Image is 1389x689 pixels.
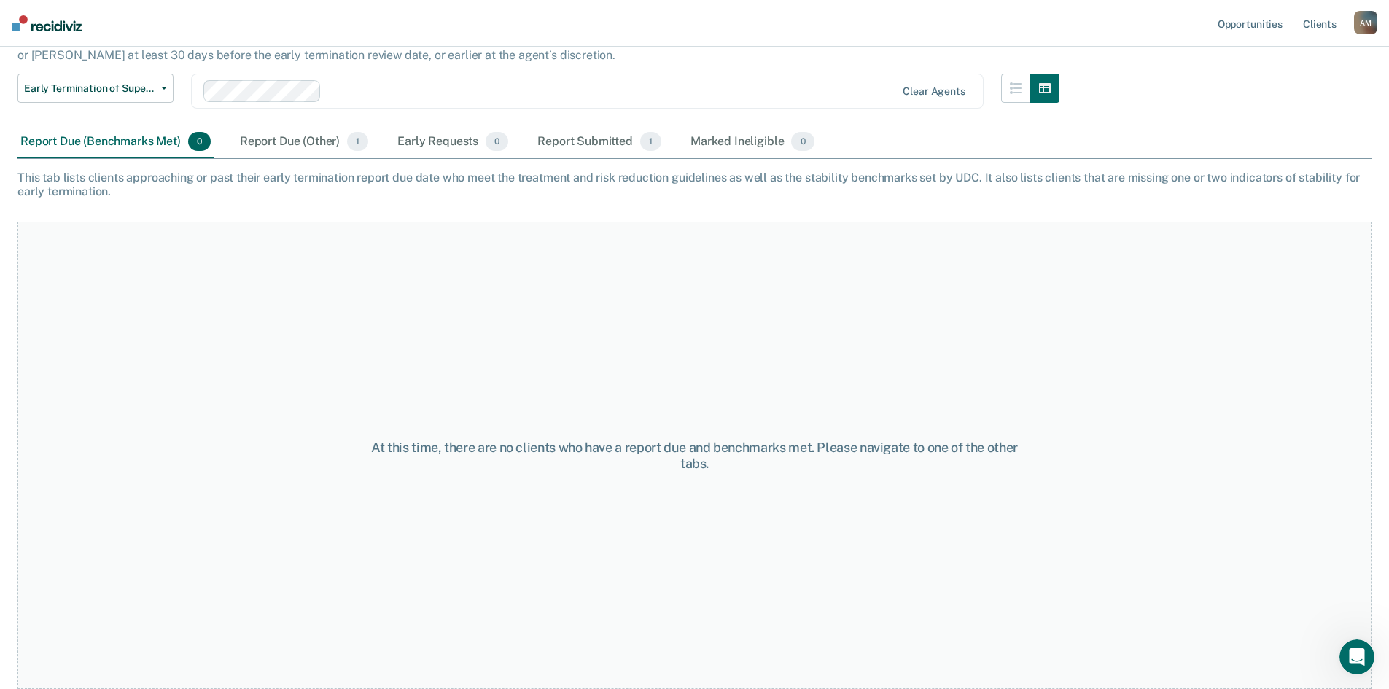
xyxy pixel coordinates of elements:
[12,15,82,31] img: Recidiviz
[688,126,817,158] div: Marked Ineligible0
[1354,11,1377,34] div: A M
[486,132,508,151] span: 0
[640,132,661,151] span: 1
[17,171,1372,198] div: This tab lists clients approaching or past their early termination report due date who meet the t...
[791,132,814,151] span: 0
[1354,11,1377,34] button: AM
[347,132,368,151] span: 1
[1339,639,1374,674] iframe: Intercom live chat
[903,85,965,98] div: Clear agents
[357,440,1033,471] div: At this time, there are no clients who have a report due and benchmarks met. Please navigate to o...
[17,126,214,158] div: Report Due (Benchmarks Met)0
[17,20,1055,62] p: The [US_STATE] Sentencing Commission’s 2025 Adult Sentencing, Release, & Supervision Guidelines e...
[534,126,664,158] div: Report Submitted1
[394,126,511,158] div: Early Requests0
[17,74,174,103] button: Early Termination of Supervision
[188,132,211,151] span: 0
[24,82,155,95] span: Early Termination of Supervision
[237,126,371,158] div: Report Due (Other)1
